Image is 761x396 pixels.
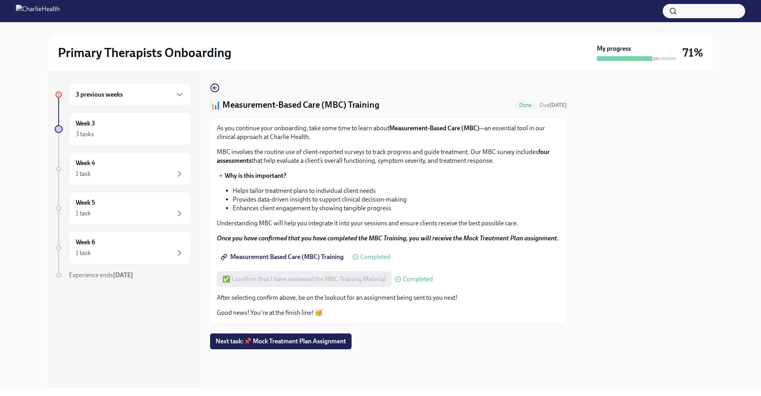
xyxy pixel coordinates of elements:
p: Understanding MBC will help you integrate it into your sessions and ensure clients receive the be... [217,219,560,228]
span: August 20th, 2025 10:00 [539,101,567,109]
li: Enhances client engagement by showing tangible progress [233,204,560,213]
h4: 📊 Measurement-Based Care (MBC) Training [210,99,379,111]
h3: 71% [683,46,703,60]
span: Due [539,102,567,109]
h6: 3 previous weeks [76,90,123,99]
span: Measurement Based Care (MBC) Training [222,253,344,261]
div: 1 task [76,249,91,257]
div: 3 previous weeks [69,83,191,106]
li: Provides data-driven insights to support clinical decision-making [233,195,560,204]
a: Week 41 task [55,152,191,185]
p: Good news! You're at the finish line! 🥳 [217,308,560,317]
strong: My progress [597,44,631,53]
strong: [DATE] [549,102,567,109]
span: Experience ends [69,271,133,279]
div: 1 task [76,209,91,218]
h2: Primary Therapists Onboarding [58,45,231,61]
strong: [DATE] [113,271,133,279]
p: As you continue your onboarding, take some time to learn about —an essential tool in our clinical... [217,124,560,141]
span: Next task : 📌 Mock Treatment Plan Assignment [216,337,346,345]
h6: Week 4 [76,159,95,168]
h6: Week 5 [76,198,95,207]
strong: Once you have confirmed that you have completed the MBC Training, you will receive the Mock Treat... [217,234,558,242]
h6: Week 6 [76,238,95,247]
div: 3 tasks [76,130,94,139]
p: 🔹 [217,171,560,180]
span: Completed [403,276,433,282]
p: After selecting confirm above, be on the lookout for an assignment being sent to you next! [217,293,560,302]
a: Week 33 tasks [55,112,191,146]
a: Week 51 task [55,192,191,225]
strong: Why is this important? [225,172,286,179]
span: Completed [360,254,390,260]
strong: Measurement-Based Care (MBC) [389,124,480,132]
span: Done [514,102,536,108]
img: CharlieHealth [16,5,60,17]
p: MBC involves the routine use of client-reported surveys to track progress and guide treatment. Ou... [217,148,560,165]
div: 1 task [76,169,91,178]
h6: Week 3 [76,119,95,128]
a: Week 61 task [55,231,191,265]
li: Helps tailor treatment plans to individual client needs [233,187,560,195]
a: Measurement Based Care (MBC) Training [217,249,349,265]
button: Next task:📌 Mock Treatment Plan Assignment [210,333,352,349]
